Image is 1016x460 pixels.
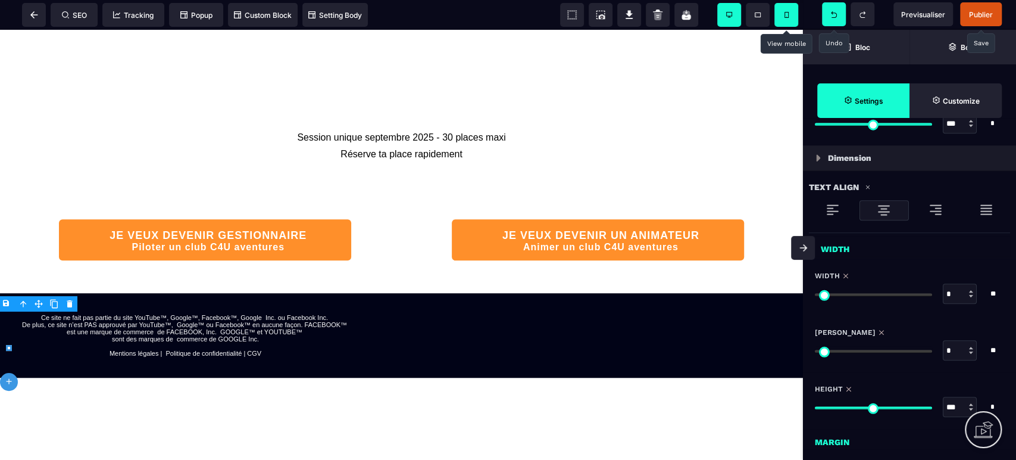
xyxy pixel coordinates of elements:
strong: Customize [943,97,980,105]
span: Open Layer Manager [909,30,1016,64]
span: [PERSON_NAME] [815,328,876,337]
span: Preview [893,2,953,26]
img: loading [816,154,821,161]
strong: Settings [855,97,883,105]
strong: Body [961,43,978,52]
span: Publier [969,10,993,19]
strong: Bloc [855,43,870,52]
img: loading [826,203,840,217]
span: Settings [817,83,909,118]
span: Height [815,384,843,394]
img: loading [877,203,891,217]
span: View components [560,3,584,27]
img: loading [865,184,871,190]
img: loading [979,203,993,217]
span: SEO [62,11,87,20]
span: Open Style Manager [909,83,1002,118]
span: Open Blocks [803,30,909,64]
text: Ce site ne fait pas partie du site YouTube™, Google™, Facebook™, Google Inc. ou Facebook Inc. De ... [18,281,353,330]
button: JE VEUX DEVENIR UN ANIMATEURAnimer un club C4U aventures [452,189,744,231]
span: Tracking [113,11,154,20]
p: Dimension [828,151,871,165]
p: Text Align [809,180,859,194]
span: Custom Block [234,11,292,20]
span: Previsualiser [901,10,945,19]
span: Popup [180,11,212,20]
div: Width [809,236,1010,256]
span: Width [815,271,840,281]
img: loading [929,203,943,217]
span: Screenshot [589,3,612,27]
div: Margin [803,429,1016,449]
span: Setting Body [308,11,362,20]
button: JE VEUX DEVENIR GESTIONNAIREPiloter un club C4U aventures [59,189,351,231]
